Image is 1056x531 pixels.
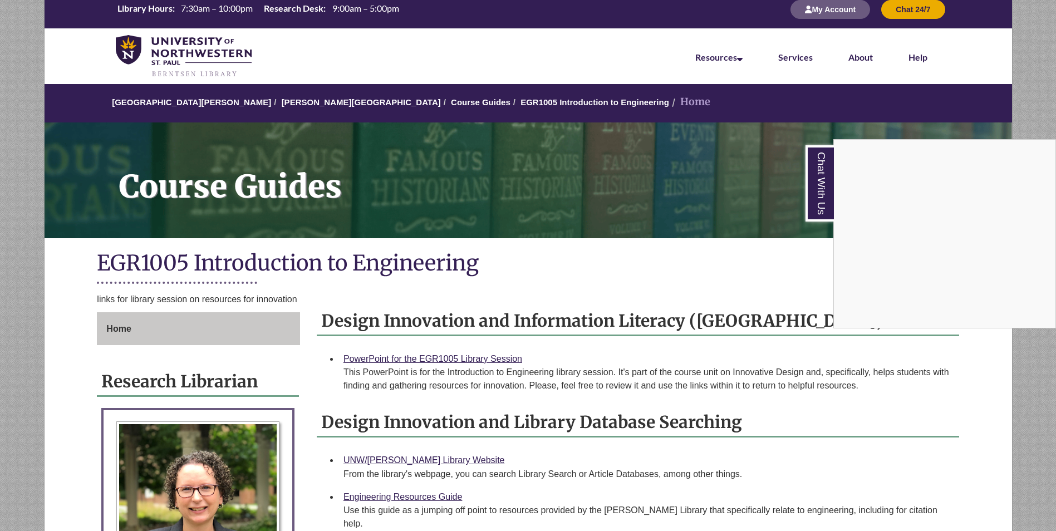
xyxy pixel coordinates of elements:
[833,139,1056,328] div: Chat With Us
[848,52,873,62] a: About
[908,52,927,62] a: Help
[116,35,252,78] img: UNWSP Library Logo
[695,52,743,62] a: Resources
[805,145,834,222] a: Chat With Us
[778,52,813,62] a: Services
[834,140,1055,328] iframe: Chat Widget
